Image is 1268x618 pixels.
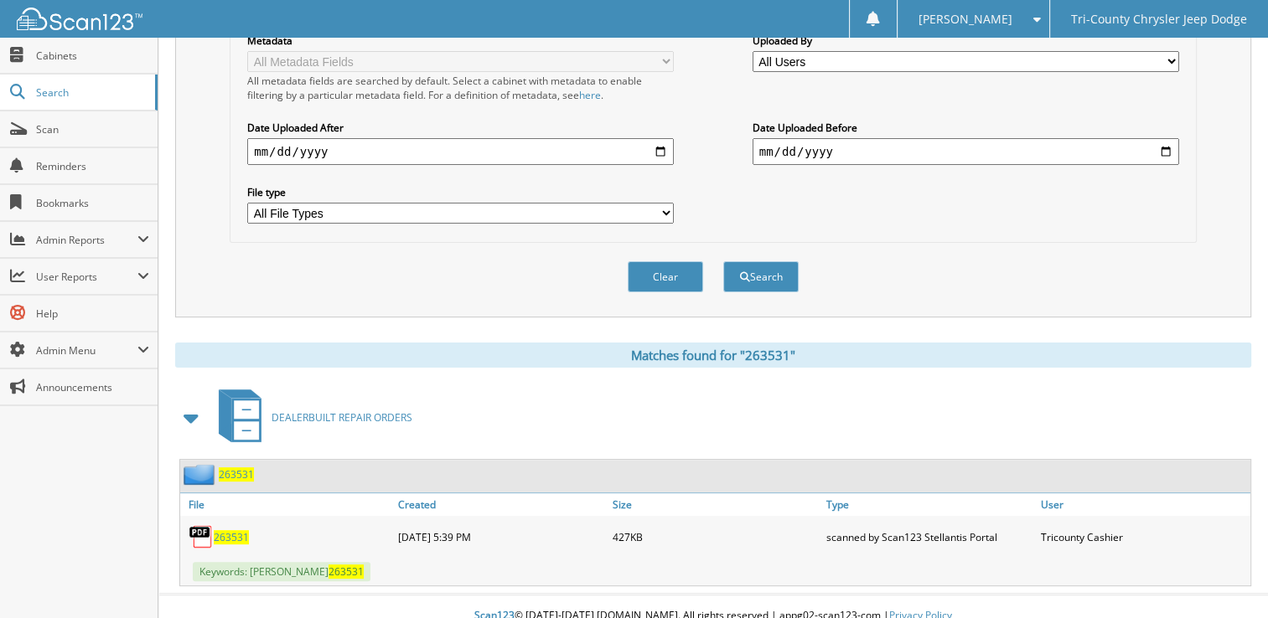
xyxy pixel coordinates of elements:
[394,520,608,554] div: [DATE] 5:39 PM
[36,343,137,358] span: Admin Menu
[272,410,412,425] span: DEALERBUILT REPAIR ORDERS
[247,121,674,135] label: Date Uploaded After
[822,493,1036,516] a: Type
[919,14,1012,24] span: [PERSON_NAME]
[753,138,1179,165] input: end
[189,524,214,549] img: PDF.png
[247,33,674,48] label: Metadata
[36,196,149,210] span: Bookmarks
[36,85,147,100] span: Search
[184,464,219,485] img: folder2.png
[1037,520,1250,554] div: Tricounty Cashier
[753,33,1179,48] label: Uploaded By
[628,261,703,292] button: Clear
[394,493,608,516] a: Created
[723,261,799,292] button: Search
[193,562,370,581] span: Keywords: [PERSON_NAME]
[247,138,674,165] input: start
[209,384,412,451] a: DEALERBUILT REPAIR ORDERS
[1184,538,1268,618] iframe: Chat Widget
[1071,14,1247,24] span: Tri-County Chrysler Jeep Dodge
[247,74,674,102] div: All metadata fields are searched by default. Select a cabinet with metadata to enable filtering b...
[36,306,149,321] span: Help
[579,88,601,102] a: here
[36,122,149,136] span: Scan
[180,493,394,516] a: File
[36,49,149,63] span: Cabinets
[1037,493,1250,516] a: User
[175,342,1251,368] div: Matches found for "263531"
[608,493,822,516] a: Size
[214,530,249,544] a: 263531
[36,159,149,173] span: Reminders
[329,564,364,579] span: 263531
[219,467,254,482] a: 263531
[608,520,822,554] div: 427KB
[753,121,1179,135] label: Date Uploaded Before
[36,233,137,247] span: Admin Reports
[36,380,149,394] span: Announcements
[247,185,674,199] label: File type
[17,8,142,30] img: scan123-logo-white.svg
[36,270,137,284] span: User Reports
[822,520,1036,554] div: scanned by Scan123 Stellantis Portal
